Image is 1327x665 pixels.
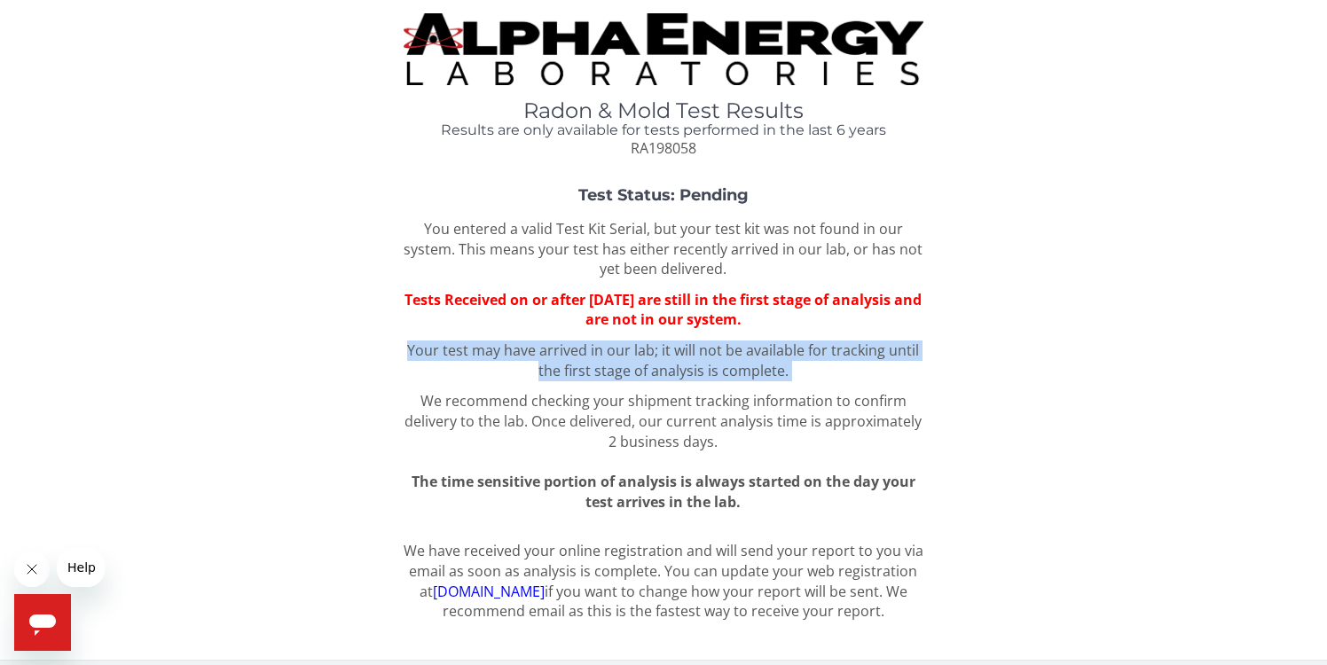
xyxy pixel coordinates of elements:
[578,185,749,205] strong: Test Status: Pending
[404,99,923,122] h1: Radon & Mold Test Results
[404,122,923,138] h4: Results are only available for tests performed in the last 6 years
[404,219,923,280] p: You entered a valid Test Kit Serial, but your test kit was not found in our system. This means yo...
[404,340,923,381] p: Your test may have arrived in our lab; it will not be available for tracking until the first stag...
[14,594,71,651] iframe: Button to launch messaging window
[631,138,696,158] span: RA198058
[404,541,923,622] p: We have received your online registration and will send your report to you via email as soon as a...
[57,548,105,587] iframe: Message from company
[412,472,915,512] span: The time sensitive portion of analysis is always started on the day your test arrives in the lab.
[404,391,907,431] span: We recommend checking your shipment tracking information to confirm delivery to the lab.
[531,411,922,451] span: Once delivered, our current analysis time is approximately 2 business days.
[404,13,923,85] img: TightCrop.jpg
[14,552,50,587] iframe: Close message
[433,582,545,601] a: [DOMAIN_NAME]
[404,290,922,330] span: Tests Received on or after [DATE] are still in the first stage of analysis and are not in our sys...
